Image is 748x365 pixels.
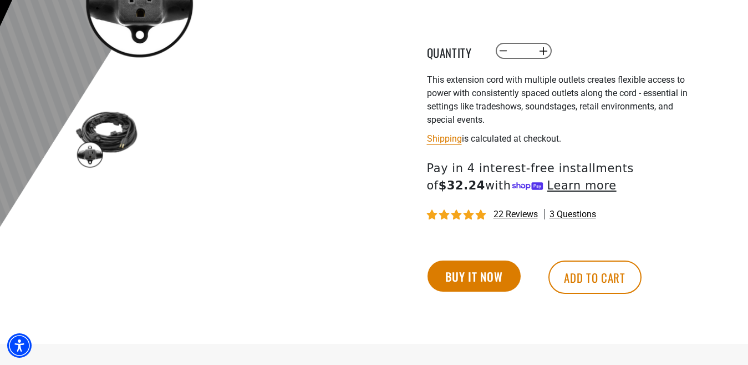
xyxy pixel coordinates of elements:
div: Accessibility Menu [7,333,32,358]
div: is calculated at checkout. [427,131,699,146]
button: Buy it now [428,261,521,292]
span: 3 questions [549,208,596,221]
button: Add to cart [548,261,642,294]
span: 22 reviews [493,209,538,219]
img: black [74,106,139,170]
label: Quantity [427,44,482,58]
span: This extension cord with multiple outlets creates flexible access to power with consistently spac... [427,74,688,125]
span: 4.95 stars [427,210,488,221]
a: Shipping [427,133,462,144]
